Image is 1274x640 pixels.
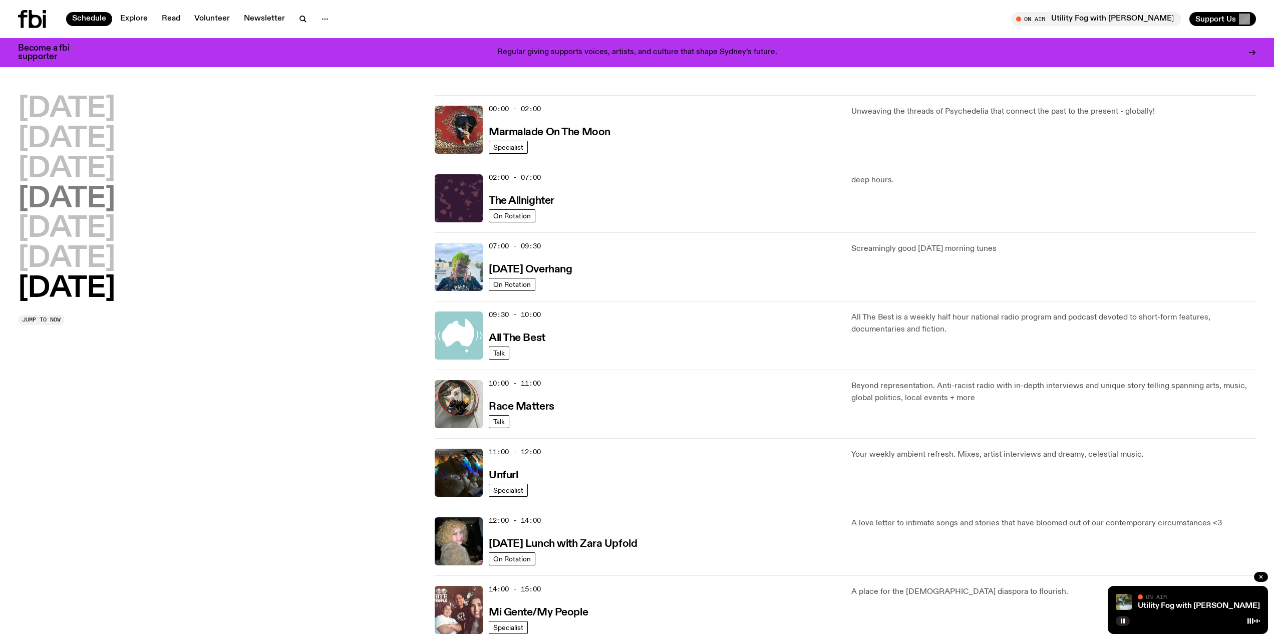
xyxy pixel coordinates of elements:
[489,539,637,549] h3: [DATE] Lunch with Zara Upfold
[18,125,115,153] button: [DATE]
[493,486,523,494] span: Specialist
[489,125,610,138] a: Marmalade On The Moon
[489,516,541,525] span: 12:00 - 14:00
[489,552,535,565] a: On Rotation
[18,155,115,183] button: [DATE]
[489,333,545,344] h3: All The Best
[489,347,509,360] a: Talk
[435,449,483,497] img: A piece of fabric is pierced by sewing pins with different coloured heads, a rainbow light is cas...
[1189,12,1256,26] button: Support Us
[489,331,545,344] a: All The Best
[435,380,483,428] img: A photo of the Race Matters team taken in a rear view or "blindside" mirror. A bunch of people of...
[435,106,483,154] img: Tommy - Persian Rug
[66,12,112,26] a: Schedule
[489,605,588,618] a: Mi Gente/My People
[489,447,541,457] span: 11:00 - 12:00
[851,106,1256,118] p: Unweaving the threads of Psychedelia that connect the past to the present - globally!
[1011,12,1181,26] button: On AirUtility Fog with [PERSON_NAME]
[435,517,483,565] img: A digital camera photo of Zara looking to her right at the camera, smiling. She is wearing a ligh...
[18,215,115,243] button: [DATE]
[1116,594,1132,610] img: Cover of Corps Citoyen album Barrani
[493,349,505,357] span: Talk
[493,280,531,288] span: On Rotation
[489,400,554,412] a: Race Matters
[1146,593,1167,600] span: On Air
[489,621,528,634] a: Specialist
[489,278,535,291] a: On Rotation
[493,623,523,631] span: Specialist
[1195,15,1236,24] span: Support Us
[18,95,115,123] button: [DATE]
[489,537,637,549] a: [DATE] Lunch with Zara Upfold
[489,127,610,138] h3: Marmalade On The Moon
[489,484,528,497] a: Specialist
[489,264,572,275] h3: [DATE] Overhang
[489,415,509,428] a: Talk
[22,317,61,323] span: Jump to now
[493,143,523,151] span: Specialist
[238,12,291,26] a: Newsletter
[489,196,554,206] h3: The Allnighter
[493,212,531,219] span: On Rotation
[489,402,554,412] h3: Race Matters
[497,48,777,57] p: Regular giving supports voices, artists, and culture that shape Sydney’s future.
[489,241,541,251] span: 07:00 - 09:30
[18,315,65,325] button: Jump to now
[18,275,115,303] button: [DATE]
[18,185,115,213] button: [DATE]
[851,586,1256,598] p: A place for the [DEMOGRAPHIC_DATA] diaspora to flourish.
[188,12,236,26] a: Volunteer
[851,380,1256,404] p: Beyond representation. Anti-racist radio with in-depth interviews and unique story telling spanni...
[489,262,572,275] a: [DATE] Overhang
[851,311,1256,336] p: All The Best is a weekly half hour national radio program and podcast devoted to short-form featu...
[851,243,1256,255] p: Screamingly good [DATE] morning tunes
[489,194,554,206] a: The Allnighter
[1138,602,1260,610] a: Utility Fog with [PERSON_NAME]
[489,584,541,594] span: 14:00 - 15:00
[851,449,1256,461] p: Your weekly ambient refresh. Mixes, artist interviews and dreamy, celestial music.
[851,517,1256,529] p: A love letter to intimate songs and stories that have bloomed out of our contemporary circumstanc...
[18,245,115,273] button: [DATE]
[489,379,541,388] span: 10:00 - 11:00
[18,44,82,61] h3: Become a fbi supporter
[489,468,518,481] a: Unfurl
[489,607,588,618] h3: Mi Gente/My People
[851,174,1256,186] p: deep hours.
[489,470,518,481] h3: Unfurl
[489,141,528,154] a: Specialist
[493,555,531,562] span: On Rotation
[489,104,541,114] span: 00:00 - 02:00
[489,209,535,222] a: On Rotation
[489,310,541,319] span: 09:30 - 10:00
[156,12,186,26] a: Read
[493,418,505,425] span: Talk
[114,12,154,26] a: Explore
[489,173,541,182] span: 02:00 - 07:00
